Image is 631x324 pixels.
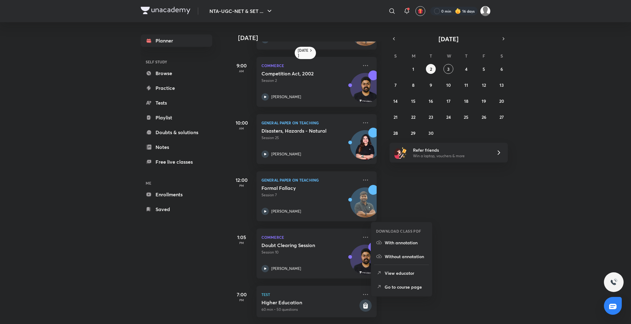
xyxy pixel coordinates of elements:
[141,188,212,201] a: Enrollments
[229,69,254,73] p: AM
[398,34,499,43] button: [DATE]
[261,62,358,69] p: Commerce
[271,94,301,100] p: [PERSON_NAME]
[455,8,461,14] img: streak
[483,66,485,72] abbr: September 5, 2025
[261,299,358,306] h5: Higher Education
[141,57,212,67] h6: SELF STUDY
[141,141,212,153] a: Notes
[261,234,358,241] p: Commerce
[385,270,427,276] p: View educator
[350,134,380,163] img: Avatar
[271,151,301,157] p: [PERSON_NAME]
[483,53,485,59] abbr: Friday
[408,80,418,90] button: September 8, 2025
[141,111,212,124] a: Playlist
[394,82,397,88] abbr: September 7, 2025
[261,192,358,198] p: Session 7
[464,98,468,104] abbr: September 18, 2025
[443,112,453,122] button: September 24, 2025
[465,66,467,72] abbr: September 4, 2025
[141,126,212,138] a: Doubts & solutions
[271,209,301,214] p: [PERSON_NAME]
[464,82,468,88] abbr: September 11, 2025
[261,128,338,134] h5: Disasters, Hazards - Natural
[229,119,254,126] h5: 10:00
[376,228,421,234] h6: DOWNLOAD CLASS PDF
[465,53,467,59] abbr: Thursday
[413,147,489,153] h6: Refer friends
[408,96,418,106] button: September 15, 2025
[390,96,400,106] button: September 14, 2025
[443,80,453,90] button: September 10, 2025
[408,128,418,138] button: September 29, 2025
[479,112,489,122] button: September 26, 2025
[418,8,423,14] img: avatar
[394,114,398,120] abbr: September 21, 2025
[499,98,504,104] abbr: September 20, 2025
[206,5,277,17] button: NTA-UGC-NET & SET ...
[141,7,190,14] img: Company Logo
[447,66,450,72] abbr: September 3, 2025
[261,70,338,77] h5: Competition Act, 2002
[229,126,254,130] p: AM
[479,80,489,90] button: September 12, 2025
[461,64,471,74] button: September 4, 2025
[482,98,486,104] abbr: September 19, 2025
[412,66,414,72] abbr: September 1, 2025
[497,96,507,106] button: September 20, 2025
[261,185,338,191] h5: Formal Fallacy
[500,114,504,120] abbr: September 27, 2025
[439,35,459,43] span: [DATE]
[229,234,254,241] h5: 1:05
[261,250,358,255] p: Session 10
[500,82,504,88] abbr: September 13, 2025
[461,80,471,90] button: September 11, 2025
[411,130,415,136] abbr: September 29, 2025
[229,241,254,245] p: PM
[350,191,380,220] img: Avatar
[408,64,418,74] button: September 1, 2025
[394,53,397,59] abbr: Sunday
[229,291,254,298] h5: 7:00
[141,34,212,47] a: Planner
[229,298,254,302] p: PM
[141,97,212,109] a: Tests
[447,53,451,59] abbr: Wednesday
[461,96,471,106] button: September 18, 2025
[446,82,451,88] abbr: September 10, 2025
[390,80,400,90] button: September 7, 2025
[261,135,358,141] p: Session 25
[426,112,436,122] button: September 23, 2025
[141,156,212,168] a: Free live classes
[141,67,212,79] a: Browse
[500,66,503,72] abbr: September 6, 2025
[298,48,309,58] h6: [DATE]
[426,64,436,74] button: September 2, 2025
[426,96,436,106] button: September 16, 2025
[428,130,434,136] abbr: September 30, 2025
[480,6,491,16] img: Sakshi Nath
[430,53,432,59] abbr: Tuesday
[141,203,212,215] a: Saved
[261,78,358,83] p: Session 2
[141,7,190,16] a: Company Logo
[390,112,400,122] button: September 21, 2025
[271,266,301,271] p: [PERSON_NAME]
[479,96,489,106] button: September 19, 2025
[141,178,212,188] h6: ME
[350,248,380,278] img: Avatar
[393,130,398,136] abbr: September 28, 2025
[464,114,468,120] abbr: September 25, 2025
[261,307,358,312] p: 60 min • 50 questions
[482,114,486,120] abbr: September 26, 2025
[261,242,338,248] h5: Doubt Clearing Session
[447,98,451,104] abbr: September 17, 2025
[408,112,418,122] button: September 22, 2025
[394,146,407,159] img: referral
[238,34,383,42] h4: [DATE]
[385,239,427,246] p: With annotation
[426,128,436,138] button: September 30, 2025
[411,98,415,104] abbr: September 15, 2025
[229,176,254,184] h5: 12:00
